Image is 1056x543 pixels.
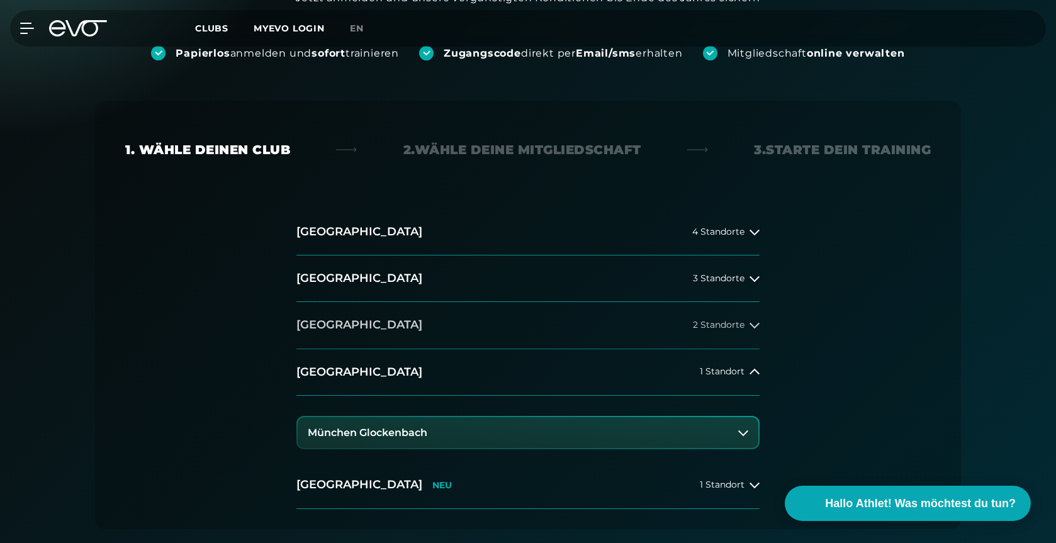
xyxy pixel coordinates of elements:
[296,209,760,255] button: [GEOGRAPHIC_DATA]4 Standorte
[254,23,325,34] a: MYEVO LOGIN
[195,22,254,34] a: Clubs
[296,364,422,380] h2: [GEOGRAPHIC_DATA]
[296,224,422,240] h2: [GEOGRAPHIC_DATA]
[296,477,422,493] h2: [GEOGRAPHIC_DATA]
[350,21,379,36] a: en
[700,367,744,376] span: 1 Standort
[825,495,1016,512] span: Hallo Athlet! Was möchtest du tun?
[176,47,230,59] strong: Papierlos
[308,427,427,439] h3: München Glockenbach
[125,141,290,159] div: 1. Wähle deinen Club
[350,23,364,34] span: en
[807,47,905,59] strong: online verwalten
[785,486,1031,521] button: Hallo Athlet! Was möchtest du tun?
[576,47,636,59] strong: Email/sms
[296,349,760,396] button: [GEOGRAPHIC_DATA]1 Standort
[403,141,641,159] div: 2. Wähle deine Mitgliedschaft
[444,47,521,59] strong: Zugangscode
[432,480,452,491] p: NEU
[296,302,760,349] button: [GEOGRAPHIC_DATA]2 Standorte
[296,271,422,286] h2: [GEOGRAPHIC_DATA]
[754,141,931,159] div: 3. Starte dein Training
[693,320,744,330] span: 2 Standorte
[296,462,760,508] button: [GEOGRAPHIC_DATA]NEU1 Standort
[312,47,345,59] strong: sofort
[195,23,228,34] span: Clubs
[692,227,744,237] span: 4 Standorte
[693,274,744,283] span: 3 Standorte
[298,417,758,449] button: München Glockenbach
[296,255,760,302] button: [GEOGRAPHIC_DATA]3 Standorte
[700,480,744,490] span: 1 Standort
[296,317,422,333] h2: [GEOGRAPHIC_DATA]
